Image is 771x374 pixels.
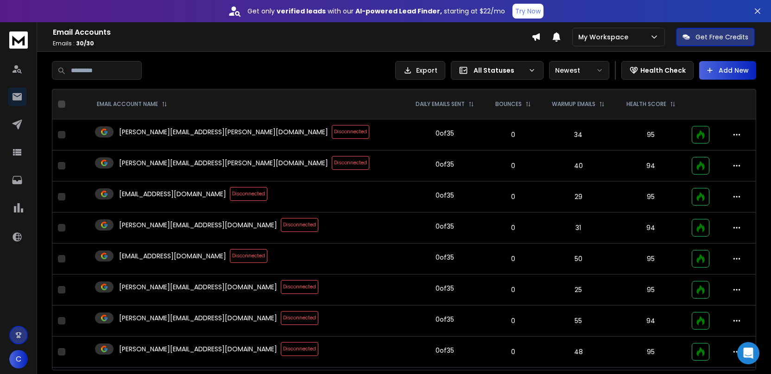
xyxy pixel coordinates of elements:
td: 95 [616,243,686,274]
p: HEALTH SCORE [626,100,666,108]
span: Disconnected [332,156,369,170]
td: 48 [541,337,615,368]
p: [EMAIL_ADDRESS][DOMAIN_NAME] [119,189,226,199]
span: Disconnected [281,342,318,356]
p: Try Now [515,6,541,16]
div: 0 of 35 [436,160,454,169]
span: Disconnected [230,249,267,263]
td: 94 [616,212,686,243]
td: 94 [616,305,686,337]
p: Health Check [640,66,686,75]
p: 0 [491,254,535,263]
div: Open Intercom Messenger [737,342,759,364]
div: 0 of 35 [436,284,454,293]
div: 0 of 35 [436,222,454,231]
td: 34 [541,119,615,150]
button: C [9,350,28,368]
strong: AI-powered Lead Finder, [355,6,442,16]
div: 0 of 35 [436,346,454,355]
p: [PERSON_NAME][EMAIL_ADDRESS][DOMAIN_NAME] [119,344,277,354]
p: 0 [491,130,535,139]
div: 0 of 35 [436,191,454,200]
td: 25 [541,274,615,305]
img: logo [9,31,28,49]
p: My Workspace [578,32,632,42]
button: Try Now [512,4,543,19]
button: Export [395,61,445,80]
div: 0 of 35 [436,315,454,324]
p: [EMAIL_ADDRESS][DOMAIN_NAME] [119,251,226,261]
td: 29 [541,181,615,212]
p: 0 [491,161,535,170]
td: 95 [616,274,686,305]
td: 95 [616,181,686,212]
td: 50 [541,243,615,274]
p: 0 [491,223,535,232]
button: Get Free Credits [676,28,755,46]
p: WARMUP EMAILS [552,100,595,108]
p: [PERSON_NAME][EMAIL_ADDRESS][DOMAIN_NAME] [119,220,277,230]
span: Disconnected [230,187,267,201]
p: 0 [491,192,535,201]
div: 0 of 35 [436,253,454,262]
p: [PERSON_NAME][EMAIL_ADDRESS][DOMAIN_NAME] [119,313,277,323]
p: Emails : [53,40,531,47]
p: Get only with our starting at $22/mo [247,6,505,16]
td: 55 [541,305,615,337]
p: 0 [491,285,535,294]
p: Get Free Credits [695,32,748,42]
div: EMAIL ACCOUNT NAME [97,100,167,108]
p: [PERSON_NAME][EMAIL_ADDRESS][PERSON_NAME][DOMAIN_NAME] [119,158,328,168]
td: 40 [541,150,615,181]
span: Disconnected [281,218,318,232]
h1: Email Accounts [53,27,531,38]
span: Disconnected [281,311,318,325]
button: Newest [549,61,609,80]
p: DAILY EMAILS SENT [416,100,465,108]
div: 0 of 35 [436,129,454,138]
p: All Statuses [474,66,525,75]
p: 0 [491,347,535,356]
button: Health Check [621,61,694,80]
td: 94 [616,150,686,181]
p: 0 [491,316,535,325]
button: Add New [699,61,756,80]
strong: verified leads [277,6,326,16]
td: 95 [616,337,686,368]
p: BOUNCES [495,100,522,108]
td: 95 [616,119,686,150]
span: Disconnected [281,280,318,294]
p: [PERSON_NAME][EMAIL_ADDRESS][PERSON_NAME][DOMAIN_NAME] [119,127,328,137]
span: Disconnected [332,125,369,139]
span: 30 / 30 [76,39,94,47]
p: [PERSON_NAME][EMAIL_ADDRESS][DOMAIN_NAME] [119,282,277,292]
td: 31 [541,212,615,243]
